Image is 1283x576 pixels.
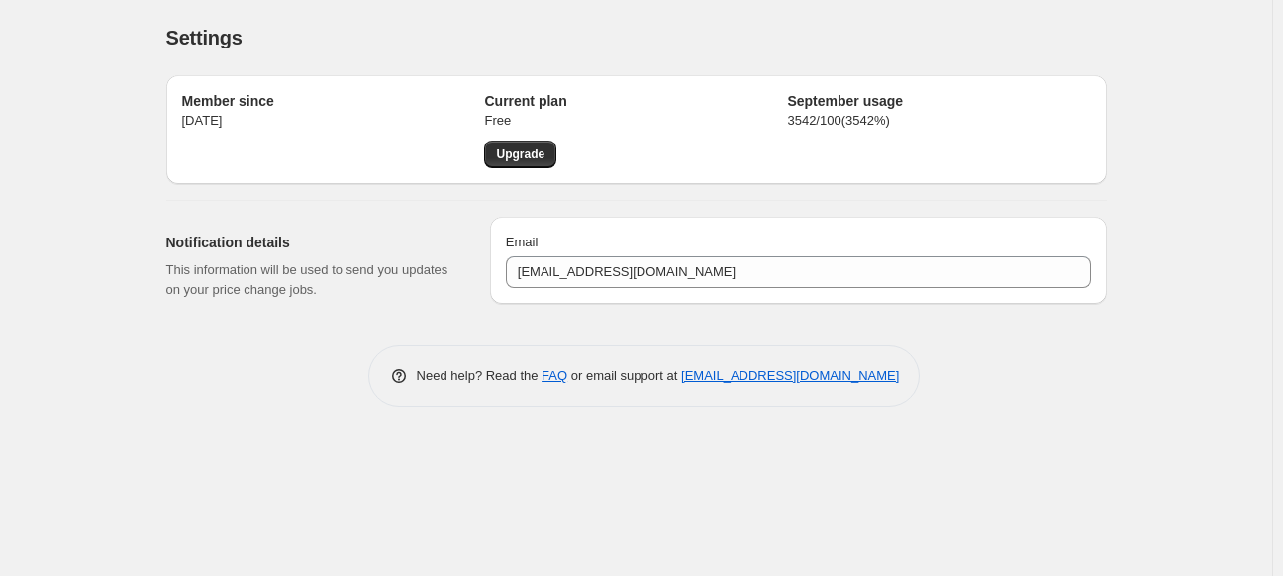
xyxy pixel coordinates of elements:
p: Free [484,111,787,131]
span: Upgrade [496,146,544,162]
h2: Notification details [166,233,458,252]
h2: Current plan [484,91,787,111]
a: [EMAIL_ADDRESS][DOMAIN_NAME] [681,368,899,383]
a: FAQ [542,368,567,383]
span: Need help? Read the [417,368,543,383]
a: Upgrade [484,141,556,168]
span: Settings [166,27,243,48]
h2: September usage [787,91,1090,111]
span: Email [506,235,539,249]
p: [DATE] [182,111,485,131]
p: This information will be used to send you updates on your price change jobs. [166,260,458,300]
p: 3542 / 100 ( 3542 %) [787,111,1090,131]
h2: Member since [182,91,485,111]
span: or email support at [567,368,681,383]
